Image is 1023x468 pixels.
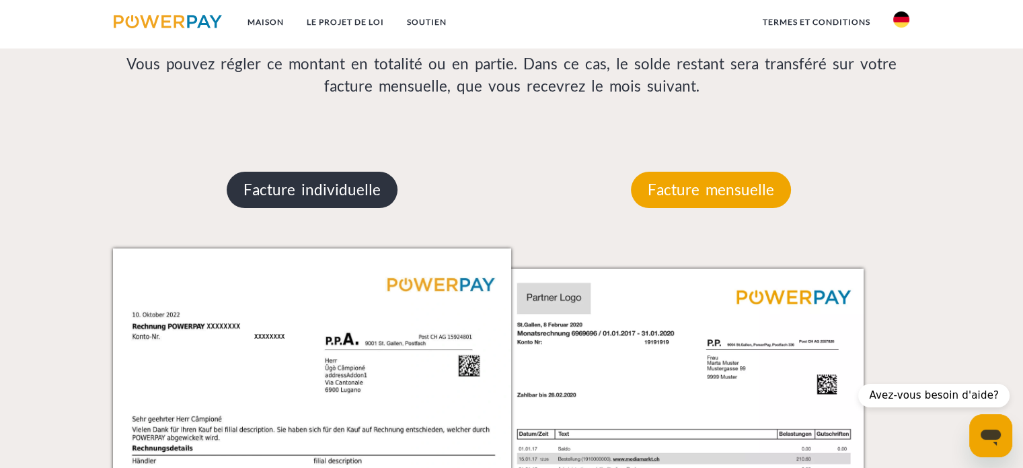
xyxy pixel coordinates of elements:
font: LE PROJET DE LOI [307,17,384,27]
font: Facture mensuelle [648,180,774,199]
font: Maison [248,17,284,27]
font: Avez-vous besoin d'aide? [869,389,999,401]
font: Facture individuelle [243,180,381,199]
font: Vous pouvez régler ce montant en totalité ou en partie. Dans ce cas, le solde restant sera transf... [126,55,897,96]
a: termes et conditions [751,10,882,34]
img: logo-powerpay.svg [114,15,222,28]
font: SOUTIEN [407,17,447,27]
div: Avez-vous besoin d'aide? [858,384,1010,407]
img: de [893,11,909,28]
a: Maison [236,10,295,34]
iframe: Bouton pour ouvrir la fenêtre de messagerie ; conversation en cours [969,414,1012,457]
font: termes et conditions [763,17,870,27]
a: LE PROJET DE LOI [295,10,395,34]
a: SOUTIEN [395,10,458,34]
